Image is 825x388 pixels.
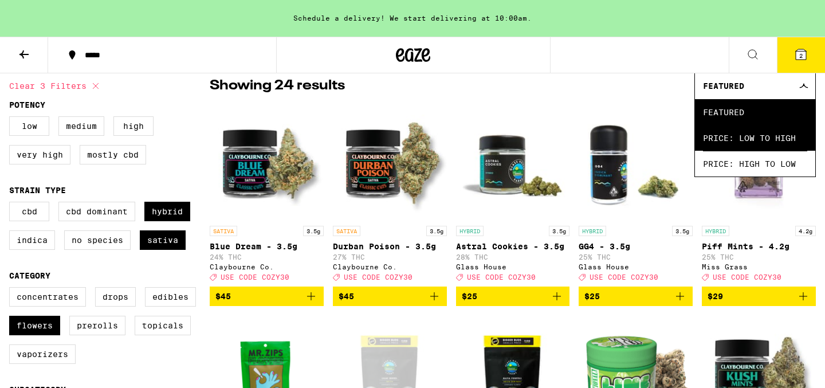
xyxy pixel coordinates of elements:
span: $25 [462,292,477,301]
label: Prerolls [69,316,125,335]
p: 27% THC [333,253,447,261]
label: CBD [9,202,49,221]
label: No Species [64,230,131,250]
label: CBD Dominant [58,202,135,221]
span: USE CODE COZY30 [221,273,289,281]
p: 24% THC [210,253,324,261]
img: Claybourne Co. - Blue Dream - 3.5g [210,105,324,220]
img: Claybourne Co. - Durban Poison - 3.5g [333,105,447,220]
span: USE CODE COZY30 [467,273,536,281]
span: USE CODE COZY30 [713,273,781,281]
p: 28% THC [456,253,570,261]
p: 3.5g [303,226,324,236]
label: Drops [95,287,136,307]
p: 4.2g [795,226,816,236]
p: 25% THC [579,253,693,261]
label: Concentrates [9,287,86,307]
p: HYBRID [702,226,729,236]
span: Price: Low to High [703,125,807,151]
button: Add to bag [579,287,693,306]
p: SATIVA [333,226,360,236]
label: Medium [58,116,104,136]
span: Featured [703,99,807,125]
label: Low [9,116,49,136]
p: GG4 - 3.5g [579,242,693,251]
p: 25% THC [702,253,816,261]
span: USE CODE COZY30 [344,273,412,281]
div: Claybourne Co. [333,263,447,271]
label: Flowers [9,316,60,335]
a: Open page for Durban Poison - 3.5g from Claybourne Co. [333,105,447,287]
div: Claybourne Co. [210,263,324,271]
p: Showing 24 results [210,76,345,96]
button: Add to bag [702,287,816,306]
a: Open page for GG4 - 3.5g from Glass House [579,105,693,287]
span: Hi. Need any help? [7,8,82,17]
div: Glass House [456,263,570,271]
button: Add to bag [210,287,324,306]
legend: Strain Type [9,186,66,195]
a: Open page for Piff Mints - 4.2g from Miss Grass [702,105,816,287]
div: Miss Grass [702,263,816,271]
label: Topicals [135,316,191,335]
p: HYBRID [579,226,606,236]
img: Glass House - Astral Cookies - 3.5g [456,105,570,220]
p: Durban Poison - 3.5g [333,242,447,251]
label: Vaporizers [9,344,76,364]
label: Mostly CBD [80,145,146,164]
p: 3.5g [672,226,693,236]
span: $29 [708,292,723,301]
legend: Category [9,271,50,280]
span: Featured [703,81,744,91]
p: Blue Dream - 3.5g [210,242,324,251]
span: Price: High to Low [703,151,807,177]
button: Add to bag [456,287,570,306]
button: 2 [777,37,825,73]
legend: Potency [9,100,45,109]
label: Very High [9,145,70,164]
button: Clear 3 filters [9,72,103,100]
p: 3.5g [549,226,569,236]
span: $45 [215,292,231,301]
p: Piff Mints - 4.2g [702,242,816,251]
img: Glass House - GG4 - 3.5g [579,105,693,220]
label: Edibles [145,287,196,307]
span: $45 [339,292,354,301]
label: High [113,116,154,136]
p: SATIVA [210,226,237,236]
label: Indica [9,230,55,250]
span: $25 [584,292,600,301]
p: HYBRID [456,226,484,236]
p: Astral Cookies - 3.5g [456,242,570,251]
span: 2 [799,52,803,59]
button: Add to bag [333,287,447,306]
p: 3.5g [426,226,447,236]
div: Glass House [579,263,693,271]
span: USE CODE COZY30 [590,273,658,281]
a: Open page for Blue Dream - 3.5g from Claybourne Co. [210,105,324,287]
label: Sativa [140,230,186,250]
a: Open page for Astral Cookies - 3.5g from Glass House [456,105,570,287]
label: Hybrid [144,202,190,221]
